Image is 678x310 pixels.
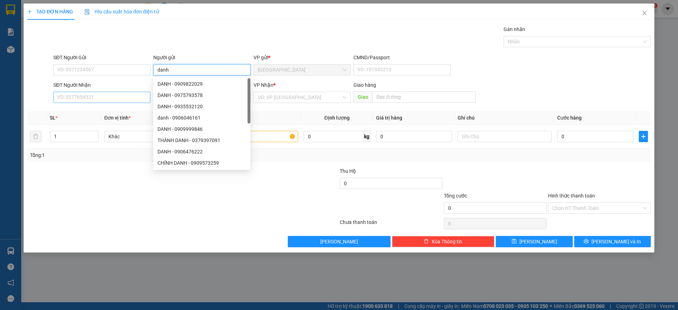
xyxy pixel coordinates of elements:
[157,148,246,156] div: DANH - 0906476222
[444,193,467,199] span: Tổng cước
[639,131,648,142] button: plus
[376,115,402,121] span: Giá trị hàng
[254,54,351,61] div: VP gửi
[153,54,250,61] div: Người gửi
[363,131,370,142] span: kg
[157,114,246,122] div: danh - 0906046161
[353,54,451,61] div: CMND/Passport
[53,54,150,61] div: SĐT Người Gửi
[153,101,250,112] div: DANH - 0935532120
[320,238,358,245] span: [PERSON_NAME]
[372,91,476,103] input: Dọc đường
[157,103,246,110] div: DANH - 0935532120
[50,115,55,121] span: SL
[424,239,429,244] span: delete
[455,111,554,125] th: Ghi chú
[153,146,250,157] div: DANH - 0906476222
[591,238,641,245] span: [PERSON_NAME] và In
[496,236,572,247] button: save[PERSON_NAME]
[84,9,159,14] span: Yêu cầu xuất hóa đơn điện tử
[153,112,250,123] div: danh - 0906046161
[53,81,150,89] div: SĐT Người Nhận
[157,125,246,133] div: DANH - 0909999846
[9,9,44,44] img: logo.jpg
[157,136,246,144] div: THÀNH DANH - 0379397091
[584,239,589,244] span: printer
[574,236,651,247] button: printer[PERSON_NAME] và In
[77,9,94,26] img: logo.jpg
[519,238,557,245] span: [PERSON_NAME]
[642,10,647,16] span: close
[376,131,452,142] input: 0
[340,168,356,174] span: Thu Hộ
[157,159,246,167] div: CHÍNH DANH - 0909573259
[458,131,552,142] input: Ghi Chú
[288,236,391,247] button: [PERSON_NAME]
[30,151,262,159] div: Tổng: 1
[153,78,250,90] div: DANH - 0909822029
[392,236,495,247] button: deleteXóa Thông tin
[84,9,90,15] img: icon
[258,65,346,75] span: Nha Trang
[157,80,246,88] div: DANH - 0909822029
[153,123,250,135] div: DANH - 0909999846
[432,238,462,245] span: Xóa Thông tin
[254,82,273,88] span: VP Nhận
[59,34,97,42] li: (c) 2017
[204,131,298,142] input: VD: Bàn, Ghế
[325,115,350,121] span: Định lượng
[635,4,654,23] button: Close
[353,82,376,88] span: Giao hàng
[104,115,131,121] span: Đơn vị tính
[353,91,372,103] span: Giao
[504,26,525,32] label: Gán nhãn
[108,131,194,142] span: Khác
[153,90,250,101] div: DANH - 0975793578
[9,45,40,79] b: [PERSON_NAME]
[339,218,443,231] div: Chưa thanh toán
[46,10,68,56] b: BIÊN NHẬN GỬI HÀNG
[30,131,41,142] button: delete
[153,135,250,146] div: THÀNH DANH - 0379397091
[639,134,648,139] span: plus
[59,27,97,32] b: [DOMAIN_NAME]
[157,91,246,99] div: DANH - 0975793578
[27,9,32,14] span: plus
[557,115,582,121] span: Cước hàng
[548,193,595,199] label: Hình thức thanh toán
[512,239,517,244] span: save
[27,9,73,14] span: TẠO ĐƠN HÀNG
[153,157,250,169] div: CHÍNH DANH - 0909573259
